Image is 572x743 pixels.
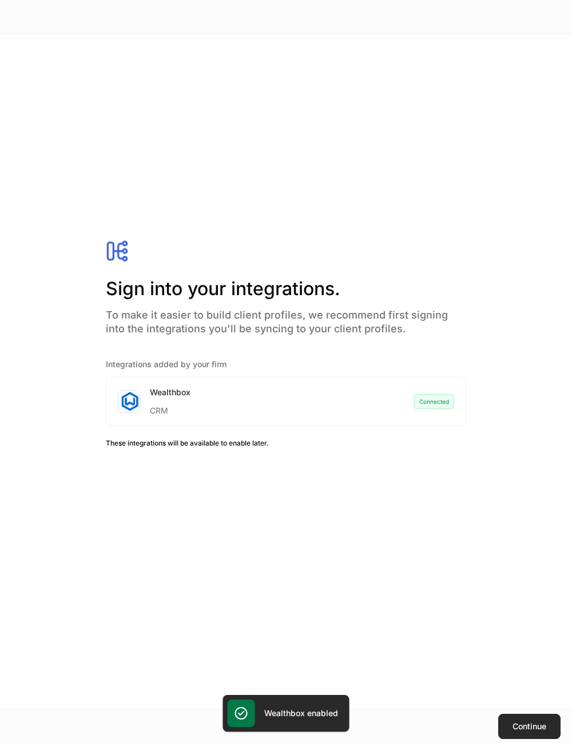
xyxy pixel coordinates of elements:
h5: Integrations added by your firm [106,359,466,370]
div: Continue [513,722,546,730]
h5: Wealthbox enabled [264,708,338,719]
h6: These integrations will be available to enable later. [106,438,466,448]
button: Continue [498,714,561,739]
h4: To make it easier to build client profiles, we recommend first signing into the integrations you'... [106,301,466,336]
div: Connected [414,394,454,409]
h2: Sign into your integrations. [106,276,466,301]
div: CRM [150,398,190,416]
div: Wealthbox [150,387,190,398]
